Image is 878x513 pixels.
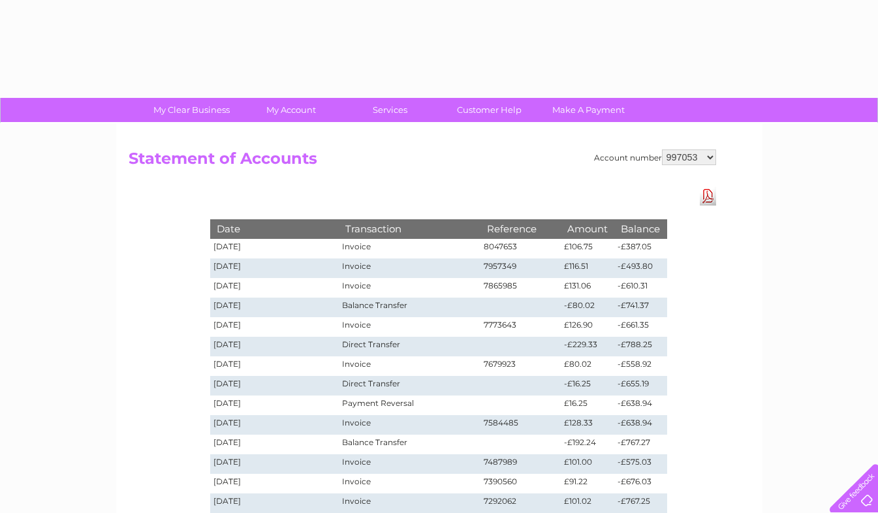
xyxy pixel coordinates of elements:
td: 8047653 [480,239,561,258]
td: [DATE] [210,493,339,513]
th: Transaction [339,219,480,238]
td: [DATE] [210,298,339,317]
td: £106.75 [561,239,614,258]
td: Balance Transfer [339,435,480,454]
a: My Account [237,98,345,122]
td: -£676.03 [614,474,666,493]
a: Customer Help [435,98,543,122]
th: Amount [561,219,614,238]
td: -£767.25 [614,493,666,513]
td: £101.02 [561,493,614,513]
td: [DATE] [210,415,339,435]
td: Invoice [339,239,480,258]
td: £80.02 [561,356,614,376]
th: Date [210,219,339,238]
th: Reference [480,219,561,238]
td: 7584485 [480,415,561,435]
td: [DATE] [210,317,339,337]
a: My Clear Business [138,98,245,122]
td: -£767.27 [614,435,666,454]
td: £128.33 [561,415,614,435]
td: Invoice [339,258,480,278]
td: £126.90 [561,317,614,337]
td: £131.06 [561,278,614,298]
td: [DATE] [210,337,339,356]
td: Invoice [339,356,480,376]
td: -£638.94 [614,415,666,435]
td: [DATE] [210,278,339,298]
td: [DATE] [210,435,339,454]
td: -£741.37 [614,298,666,317]
td: -£80.02 [561,298,614,317]
td: Direct Transfer [339,376,480,396]
td: -£575.03 [614,454,666,474]
a: Download Pdf [700,187,716,206]
td: 7773643 [480,317,561,337]
td: -£16.25 [561,376,614,396]
td: [DATE] [210,258,339,278]
th: Balance [614,219,666,238]
td: -£493.80 [614,258,666,278]
td: £16.25 [561,396,614,415]
td: -£229.33 [561,337,614,356]
td: Payment Reversal [339,396,480,415]
div: Account number [594,149,716,165]
td: -£655.19 [614,376,666,396]
a: Make A Payment [535,98,642,122]
td: -£638.94 [614,396,666,415]
td: -£788.25 [614,337,666,356]
td: Direct Transfer [339,337,480,356]
td: £101.00 [561,454,614,474]
td: [DATE] [210,396,339,415]
td: Invoice [339,278,480,298]
td: Invoice [339,454,480,474]
td: 7957349 [480,258,561,278]
td: -£661.35 [614,317,666,337]
td: [DATE] [210,454,339,474]
td: [DATE] [210,474,339,493]
td: Balance Transfer [339,298,480,317]
td: 7865985 [480,278,561,298]
td: -£610.31 [614,278,666,298]
td: Invoice [339,474,480,493]
td: £91.22 [561,474,614,493]
a: Services [336,98,444,122]
td: 7390560 [480,474,561,493]
td: [DATE] [210,239,339,258]
h2: Statement of Accounts [129,149,716,174]
td: Invoice [339,415,480,435]
td: -£558.92 [614,356,666,376]
td: Invoice [339,317,480,337]
td: 7679923 [480,356,561,376]
td: 7487989 [480,454,561,474]
td: [DATE] [210,356,339,376]
td: £116.51 [561,258,614,278]
td: -£387.05 [614,239,666,258]
td: 7292062 [480,493,561,513]
td: [DATE] [210,376,339,396]
td: -£192.24 [561,435,614,454]
td: Invoice [339,493,480,513]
